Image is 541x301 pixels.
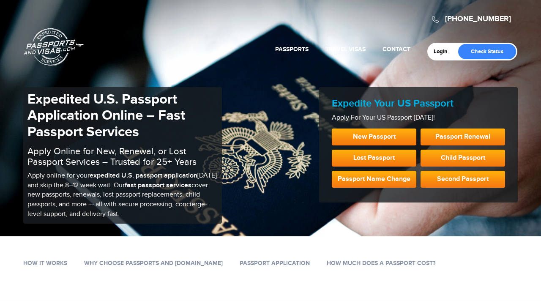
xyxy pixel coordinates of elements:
a: Contact [383,46,410,53]
h1: Expedited U.S. Passport Application Online – Fast Passport Services [27,91,218,140]
p: Apply For Your US Passport [DATE]! [332,113,505,123]
a: [PHONE_NUMBER] [445,14,511,24]
a: Second Passport [421,171,505,188]
h2: Expedite Your US Passport [332,98,505,110]
a: Passports & [DOMAIN_NAME] [24,28,84,66]
a: New Passport [332,129,416,145]
h2: Apply Online for New, Renewal, or Lost Passport Services – Trusted for 25+ Years [27,146,218,167]
a: Lost Passport [332,150,416,167]
a: Passport Application [240,260,310,267]
a: Why Choose Passports and [DOMAIN_NAME] [84,260,223,267]
a: How it works [23,260,67,267]
a: How Much Does a Passport Cost? [327,260,435,267]
b: expedited U.S. passport application [90,172,197,180]
p: Apply online for your [DATE] and skip the 8–12 week wait. Our cover new passports, renewals, lost... [27,171,218,219]
b: fast passport services [125,181,191,189]
a: Login [434,48,454,55]
a: Passport Renewal [421,129,505,145]
a: Passport Name Change [332,171,416,188]
a: Child Passport [421,150,505,167]
a: Check Status [458,44,516,59]
a: Passports [275,46,309,53]
a: Travel Visas [325,46,366,53]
